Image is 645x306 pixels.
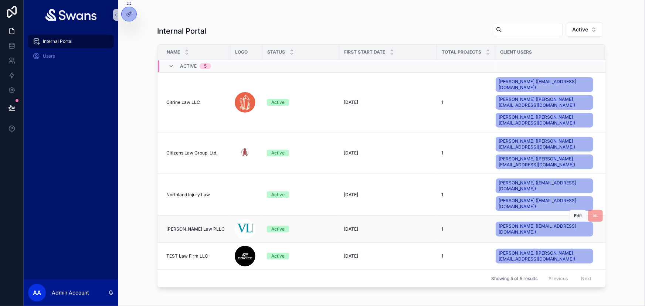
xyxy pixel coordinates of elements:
span: [PERSON_NAME] ([EMAIL_ADDRESS][DOMAIN_NAME]) [499,79,590,91]
span: Citizens Law Group, Ltd. [166,150,217,156]
div: Active [271,226,285,232]
a: Active [267,226,335,232]
span: [DATE] [344,192,358,198]
a: 1 [441,226,491,232]
a: Citizens Law Group, Ltd. [166,150,226,156]
a: [DATE] [344,150,432,156]
a: [DATE] [344,192,432,198]
span: [PERSON_NAME] ([PERSON_NAME][EMAIL_ADDRESS][DOMAIN_NAME]) [499,96,590,108]
a: [DATE] [344,99,432,105]
a: [PERSON_NAME] ([PERSON_NAME][EMAIL_ADDRESS][DOMAIN_NAME]) [496,137,593,152]
span: Northland Injury Law [166,192,210,198]
span: [PERSON_NAME] ([PERSON_NAME][EMAIL_ADDRESS][DOMAIN_NAME]) [499,114,590,126]
span: Name [167,49,180,55]
a: [PERSON_NAME] ([PERSON_NAME][EMAIL_ADDRESS][DOMAIN_NAME]) [496,113,593,127]
span: [PERSON_NAME] ([PERSON_NAME][EMAIL_ADDRESS][DOMAIN_NAME]) [499,250,590,262]
span: Active [180,63,197,69]
a: Northland Injury Law [166,192,226,198]
a: [DATE] [344,253,432,259]
span: Showing 5 of 5 results [491,276,537,282]
a: [PERSON_NAME] ([PERSON_NAME][EMAIL_ADDRESS][DOMAIN_NAME])[PERSON_NAME] ([PERSON_NAME][EMAIL_ADDRE... [496,135,596,171]
a: Active [267,191,335,198]
a: 1 [441,150,491,156]
a: [PERSON_NAME] ([EMAIL_ADDRESS][DOMAIN_NAME])[PERSON_NAME] ([PERSON_NAME][EMAIL_ADDRESS][DOMAIN_NA... [496,76,596,129]
span: [DATE] [344,253,358,259]
span: [PERSON_NAME] ([PERSON_NAME][EMAIL_ADDRESS][DOMAIN_NAME]) [499,156,590,168]
div: Active [271,191,285,198]
a: Active [267,99,335,106]
span: TEST Law Firm LLC [166,253,208,259]
a: [PERSON_NAME] ([PERSON_NAME][EMAIL_ADDRESS][DOMAIN_NAME]) [496,95,593,110]
a: [PERSON_NAME] ([EMAIL_ADDRESS][DOMAIN_NAME]) [496,220,596,238]
span: 1 [441,99,443,105]
span: First Start Date [344,49,385,55]
a: [DATE] [344,226,432,232]
span: 1 [441,192,443,198]
span: Logo [235,49,248,55]
div: 5 [204,63,207,69]
button: Edit [569,210,587,222]
span: Internal Portal [43,38,72,44]
h1: Internal Portal [157,26,206,36]
span: Client Users [500,49,532,55]
a: [PERSON_NAME] ([EMAIL_ADDRESS][DOMAIN_NAME]) [496,178,593,193]
span: Active [572,26,588,33]
a: 1 [441,99,491,105]
span: Citrine Law LLC [166,99,200,105]
a: 1 [441,192,491,198]
img: App logo [45,9,97,21]
span: AA [33,288,41,297]
button: Select Button [566,23,603,37]
span: [PERSON_NAME] ([PERSON_NAME][EMAIL_ADDRESS][DOMAIN_NAME]) [499,138,590,150]
a: [PERSON_NAME] ([EMAIL_ADDRESS][DOMAIN_NAME]) [496,222,593,237]
a: [PERSON_NAME] ([PERSON_NAME][EMAIL_ADDRESS][DOMAIN_NAME]) [496,247,596,265]
div: Active [271,99,285,106]
a: 1 [441,253,491,259]
span: [PERSON_NAME] Law PLLC [166,226,225,232]
a: [PERSON_NAME] ([EMAIL_ADDRESS][DOMAIN_NAME])[PERSON_NAME] ([EMAIL_ADDRESS][DOMAIN_NAME]) [496,177,596,212]
span: Status [267,49,285,55]
a: [PERSON_NAME] Law PLLC [166,226,226,232]
span: [DATE] [344,150,358,156]
a: Active [267,253,335,259]
span: Total Projects [442,49,481,55]
span: [PERSON_NAME] ([EMAIL_ADDRESS][DOMAIN_NAME]) [499,223,590,235]
a: [PERSON_NAME] ([PERSON_NAME][EMAIL_ADDRESS][DOMAIN_NAME]) [496,249,593,263]
span: 1 [441,253,443,259]
a: Users [28,50,114,63]
a: [PERSON_NAME] ([PERSON_NAME][EMAIL_ADDRESS][DOMAIN_NAME]) [496,154,593,169]
span: [DATE] [344,226,358,232]
p: Admin Account [52,289,89,296]
div: Active [271,253,285,259]
span: 1 [441,150,443,156]
span: Users [43,53,55,59]
span: 1 [441,226,443,232]
span: Edit [574,213,582,219]
span: [PERSON_NAME] ([EMAIL_ADDRESS][DOMAIN_NAME]) [499,180,590,192]
a: [PERSON_NAME] ([EMAIL_ADDRESS][DOMAIN_NAME]) [496,77,593,92]
span: [PERSON_NAME] ([EMAIL_ADDRESS][DOMAIN_NAME]) [499,198,590,210]
a: [PERSON_NAME] ([EMAIL_ADDRESS][DOMAIN_NAME]) [496,196,593,211]
a: Active [267,150,335,156]
a: Citrine Law LLC [166,99,226,105]
div: scrollable content [24,30,118,72]
a: Internal Portal [28,35,114,48]
span: [DATE] [344,99,358,105]
div: Active [271,150,285,156]
a: TEST Law Firm LLC [166,253,226,259]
